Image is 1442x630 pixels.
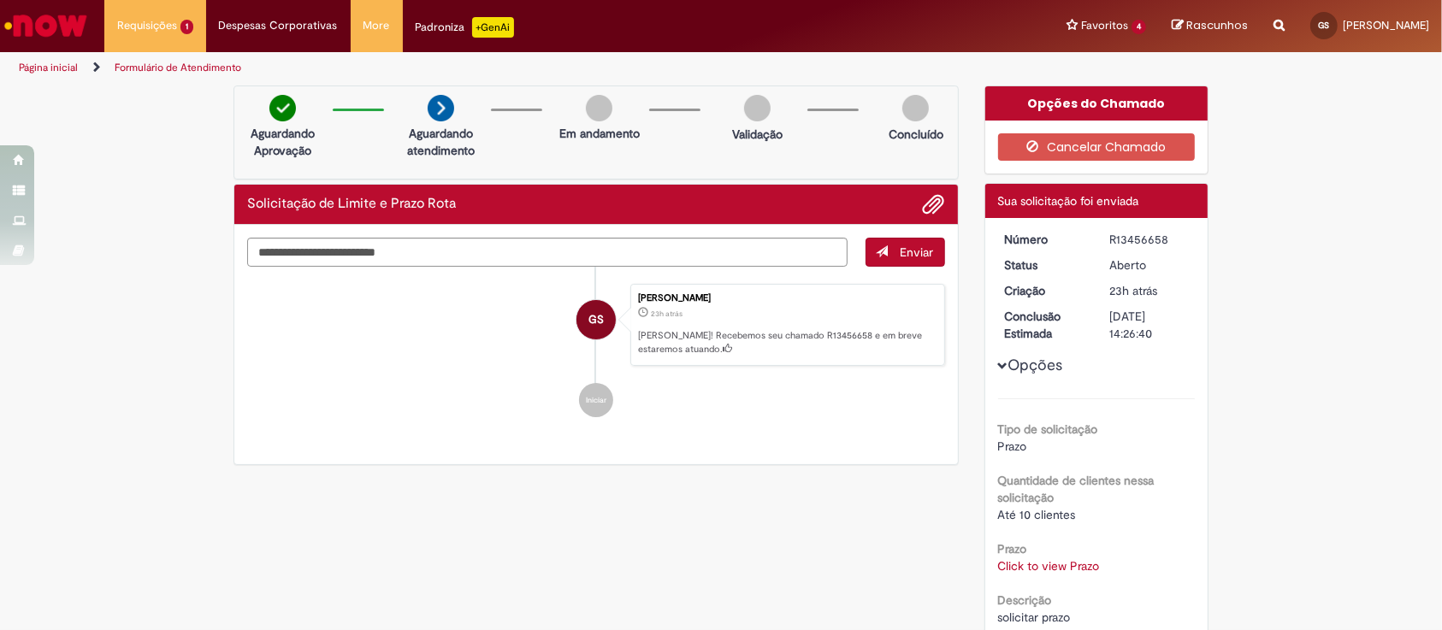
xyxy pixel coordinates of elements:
span: [PERSON_NAME] [1343,18,1429,32]
div: Aberto [1109,256,1189,274]
dt: Status [992,256,1097,274]
p: Concluído [889,126,943,143]
time: 28/08/2025 10:26:37 [1109,283,1157,298]
p: Validação [732,126,783,143]
p: [PERSON_NAME]! Recebemos seu chamado R13456658 e em breve estaremos atuando. [638,329,936,356]
a: Click to view Prazo [998,558,1100,574]
p: Aguardando Aprovação [241,125,324,159]
dt: Criação [992,282,1097,299]
span: 4 [1132,20,1146,34]
button: Cancelar Chamado [998,133,1196,161]
span: Favoritos [1081,17,1128,34]
span: Até 10 clientes [998,507,1076,522]
span: Rascunhos [1186,17,1248,33]
span: GS [588,299,604,340]
p: +GenAi [472,17,514,38]
p: Aguardando atendimento [399,125,482,159]
span: 23h atrás [1109,283,1157,298]
img: img-circle-grey.png [902,95,929,121]
b: Quantidade de clientes nessa solicitação [998,473,1155,505]
img: arrow-next.png [428,95,454,121]
span: Requisições [117,17,177,34]
span: GS [1319,20,1330,31]
time: 28/08/2025 10:26:37 [651,309,683,319]
a: Página inicial [19,61,78,74]
span: Prazo [998,439,1027,454]
a: Formulário de Atendimento [115,61,241,74]
div: [PERSON_NAME] [638,293,936,303]
textarea: Digite sua mensagem aqui... [247,238,848,268]
div: R13456658 [1109,231,1189,248]
img: check-circle-green.png [269,95,296,121]
div: Opções do Chamado [985,86,1209,121]
ul: Trilhas de página [13,52,949,84]
button: Enviar [866,238,945,267]
span: Sua solicitação foi enviada [998,193,1139,209]
button: Adicionar anexos [923,193,945,215]
b: Prazo [998,541,1027,556]
div: 28/08/2025 10:26:37 [1109,282,1189,299]
a: Rascunhos [1172,18,1248,34]
b: Descrição [998,592,1052,608]
div: Gabriel Batista da Silva [576,300,616,339]
img: img-circle-grey.png [586,95,612,121]
img: img-circle-grey.png [744,95,771,121]
div: Padroniza [416,17,514,38]
span: Enviar [901,244,934,260]
span: 23h atrás [651,309,683,319]
b: Tipo de solicitação [998,421,1098,437]
img: ServiceNow [2,9,90,43]
dt: Conclusão Estimada [992,308,1097,342]
p: Em andamento [559,125,640,142]
div: [DATE] 14:26:40 [1109,308,1189,342]
h2: Solicitação de Limite e Prazo Rota Histórico de tíquete [247,197,456,212]
dt: Número [992,231,1097,248]
span: solicitar prazo [998,609,1071,625]
ul: Histórico de tíquete [247,267,945,434]
span: More [363,17,390,34]
span: Despesas Corporativas [219,17,338,34]
li: Gabriel Batista da Silva [247,284,945,366]
span: 1 [180,20,193,34]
